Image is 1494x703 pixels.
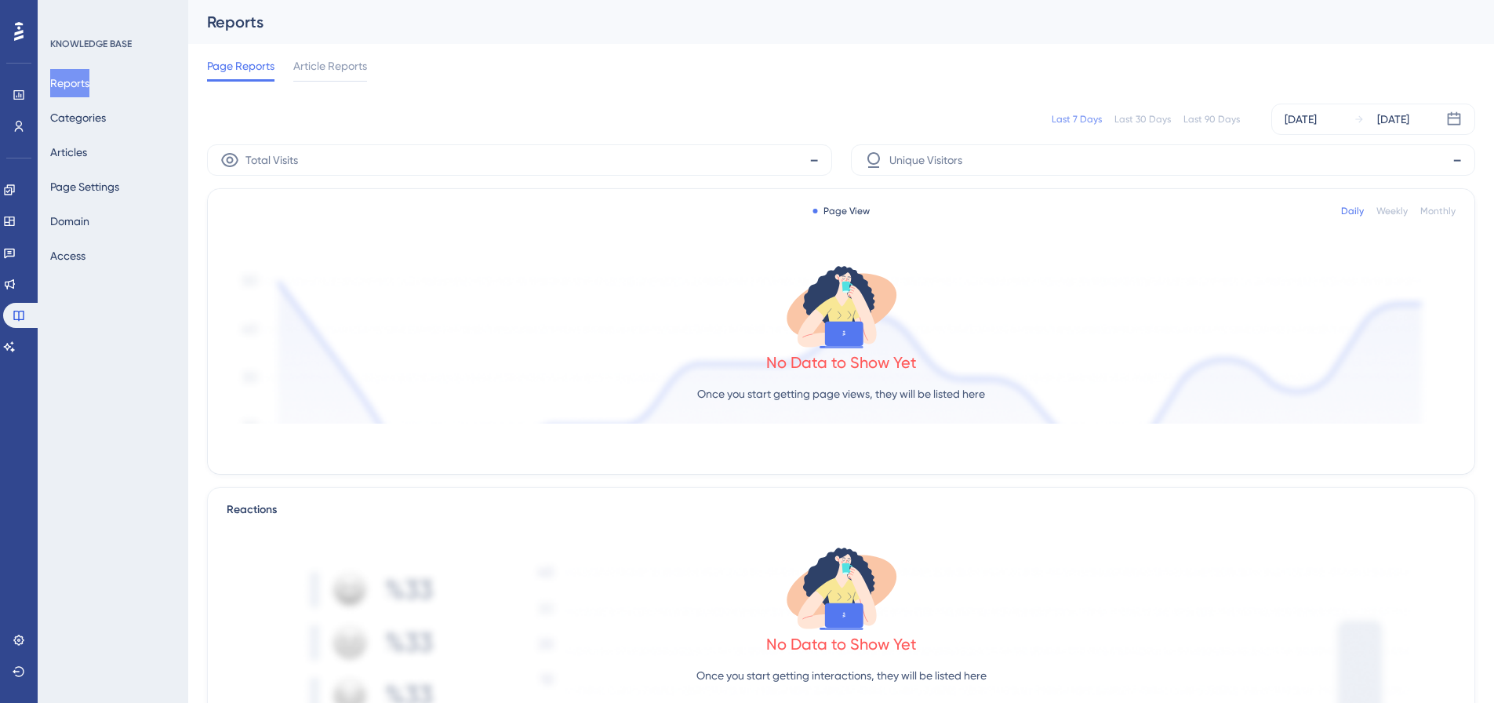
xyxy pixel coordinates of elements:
[50,69,89,97] button: Reports
[1376,205,1408,217] div: Weekly
[50,138,87,166] button: Articles
[207,56,274,75] span: Page Reports
[696,666,987,685] p: Once you start getting interactions, they will be listed here
[697,384,985,403] p: Once you start getting page views, they will be listed here
[50,242,85,270] button: Access
[50,104,106,132] button: Categories
[1341,205,1364,217] div: Daily
[1285,110,1317,129] div: [DATE]
[293,56,367,75] span: Article Reports
[809,148,819,173] span: -
[1420,205,1456,217] div: Monthly
[812,205,870,217] div: Page View
[889,151,962,169] span: Unique Visitors
[50,207,89,235] button: Domain
[227,501,1456,519] div: Reactions
[50,173,119,201] button: Page Settings
[1452,148,1462,173] span: -
[766,633,917,655] div: No Data to Show Yet
[207,11,1436,33] div: Reports
[1183,113,1240,126] div: Last 90 Days
[766,351,917,373] div: No Data to Show Yet
[245,151,298,169] span: Total Visits
[50,38,132,50] div: KNOWLEDGE BASE
[1114,113,1171,126] div: Last 30 Days
[1052,113,1102,126] div: Last 7 Days
[1377,110,1409,129] div: [DATE]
